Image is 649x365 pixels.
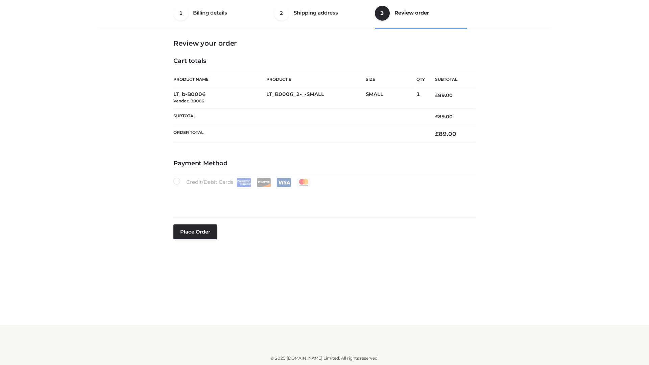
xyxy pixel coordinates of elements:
th: Subtotal [173,108,425,125]
h4: Cart totals [173,57,476,65]
th: Size [366,72,413,87]
bdi: 89.00 [435,130,456,137]
th: Product # [266,72,366,87]
th: Qty [416,72,425,87]
h3: Review your order [173,39,476,47]
img: Discover [257,178,271,187]
div: © 2025 [DOMAIN_NAME] Limited. All rights reserved. [100,355,549,362]
th: Product Name [173,72,266,87]
small: Vendor: B0006 [173,98,204,103]
td: LT_B0006_2-_-SMALL [266,87,366,108]
button: Place order [173,224,217,239]
td: SMALL [366,87,416,108]
th: Subtotal [425,72,476,87]
span: £ [435,130,439,137]
span: £ [435,92,438,98]
bdi: 89.00 [435,114,453,120]
label: Credit/Debit Cards [173,178,312,187]
td: 1 [416,87,425,108]
img: Visa [277,178,291,187]
bdi: 89.00 [435,92,453,98]
h4: Payment Method [173,160,476,167]
iframe: Secure payment input frame [172,186,474,210]
th: Order Total [173,125,425,143]
td: LT_b-B0006 [173,87,266,108]
span: £ [435,114,438,120]
img: Amex [237,178,251,187]
img: Mastercard [296,178,311,187]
